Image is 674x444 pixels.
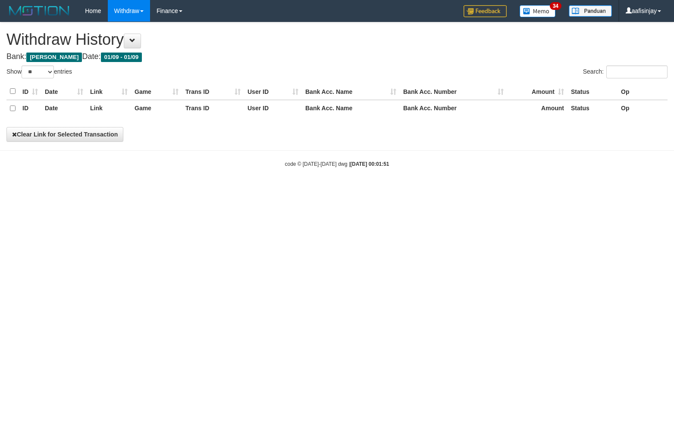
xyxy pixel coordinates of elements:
[244,100,302,117] th: User ID
[550,2,561,10] span: 34
[6,4,72,17] img: MOTION_logo.png
[19,100,41,117] th: ID
[87,83,131,100] th: Link
[618,100,668,117] th: Op
[567,100,618,117] th: Status
[87,100,131,117] th: Link
[131,83,182,100] th: Game
[507,100,567,117] th: Amount
[101,53,142,62] span: 01/09 - 01/09
[400,83,507,100] th: Bank Acc. Number
[606,65,668,78] input: Search:
[131,100,182,117] th: Game
[583,65,668,78] label: Search:
[41,100,87,117] th: Date
[569,5,612,17] img: panduan.png
[41,83,87,100] th: Date
[19,83,41,100] th: ID
[6,127,123,142] button: Clear Link for Selected Transaction
[182,100,244,117] th: Trans ID
[567,83,618,100] th: Status
[6,65,72,78] label: Show entries
[6,31,668,48] h1: Withdraw History
[6,53,668,61] h4: Bank: Date:
[618,83,668,100] th: Op
[182,83,244,100] th: Trans ID
[400,100,507,117] th: Bank Acc. Number
[244,83,302,100] th: User ID
[302,83,400,100] th: Bank Acc. Name
[22,65,54,78] select: Showentries
[464,5,507,17] img: Feedback.jpg
[507,83,567,100] th: Amount
[26,53,82,62] span: [PERSON_NAME]
[285,161,389,167] small: code © [DATE]-[DATE] dwg |
[520,5,556,17] img: Button%20Memo.svg
[350,161,389,167] strong: [DATE] 00:01:51
[302,100,400,117] th: Bank Acc. Name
